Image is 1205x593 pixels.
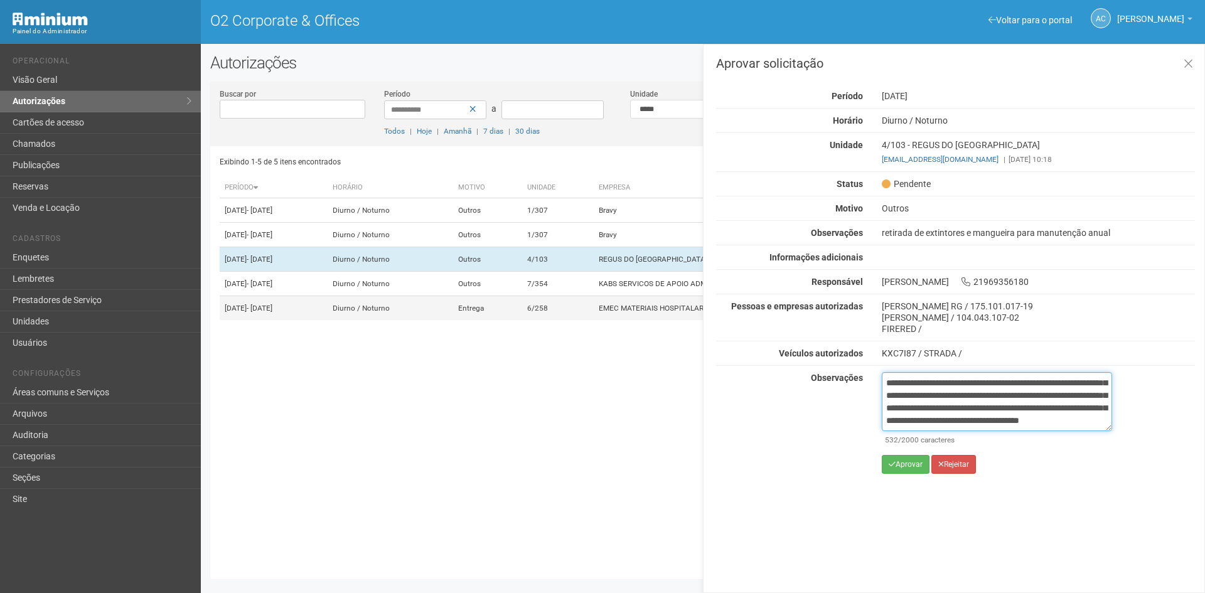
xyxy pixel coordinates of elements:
div: 4/103 - REGUS DO [GEOGRAPHIC_DATA] [872,139,1204,165]
strong: Veículos autorizados [779,348,863,358]
button: Rejeitar [931,455,976,474]
div: Diurno / Noturno [872,115,1204,126]
span: | [508,127,510,136]
td: KABS SERVICOS DE APOIO ADMINISTRATIVO [594,272,894,296]
strong: Observações [811,228,863,238]
div: KXC7I87 / STRADA / [882,348,1195,359]
span: | [410,127,412,136]
label: Período [384,88,410,100]
span: 532 [885,435,898,444]
strong: Responsável [811,277,863,287]
td: Bravy [594,223,894,247]
td: Bravy [594,198,894,223]
span: Pendente [882,178,931,190]
td: Outros [453,247,522,272]
a: Todos [384,127,405,136]
span: Ana Carla de Carvalho Silva [1117,2,1184,24]
td: Diurno / Noturno [328,223,453,247]
img: Minium [13,13,88,26]
td: [DATE] [220,223,328,247]
td: Outros [453,272,522,296]
li: Cadastros [13,234,191,247]
th: Unidade [522,178,594,198]
th: Período [220,178,328,198]
td: [DATE] [220,198,328,223]
td: [DATE] [220,247,328,272]
th: Horário [328,178,453,198]
a: AC [1091,8,1111,28]
h2: Autorizações [210,53,1196,72]
div: Outros [872,203,1204,214]
div: [DATE] 10:18 [882,154,1195,165]
td: Diurno / Noturno [328,296,453,321]
li: Operacional [13,56,191,70]
a: Voltar para o portal [988,15,1072,25]
div: retirada de extintores e mangueira para manutenção anual [872,227,1204,238]
td: Diurno / Noturno [328,272,453,296]
strong: Status [837,179,863,189]
td: Entrega [453,296,522,321]
strong: Unidade [830,140,863,150]
td: [DATE] [220,296,328,321]
label: Buscar por [220,88,256,100]
td: Diurno / Noturno [328,247,453,272]
td: 7/354 [522,272,594,296]
label: Unidade [630,88,658,100]
div: Exibindo 1-5 de 5 itens encontrados [220,152,700,171]
a: [EMAIL_ADDRESS][DOMAIN_NAME] [882,155,999,164]
li: Configurações [13,369,191,382]
a: Fechar [1176,51,1201,78]
a: 30 dias [515,127,540,136]
div: [PERSON_NAME] RG / 175.101.017-19 [882,301,1195,312]
div: [PERSON_NAME] / 104.043.107-02 [882,312,1195,323]
th: Motivo [453,178,522,198]
span: - [DATE] [247,206,272,215]
span: - [DATE] [247,279,272,288]
span: a [491,104,496,114]
th: Empresa [594,178,894,198]
div: /2000 caracteres [885,434,1109,446]
span: | [437,127,439,136]
td: 6/258 [522,296,594,321]
td: REGUS DO [GEOGRAPHIC_DATA] [594,247,894,272]
td: [DATE] [220,272,328,296]
td: EMEC MATERIAIS HOSPITALARES [594,296,894,321]
a: Amanhã [444,127,471,136]
strong: Observações [811,373,863,383]
h3: Aprovar solicitação [716,57,1195,70]
a: 7 dias [483,127,503,136]
strong: Período [832,91,863,101]
span: - [DATE] [247,304,272,313]
strong: Horário [833,115,863,126]
span: - [DATE] [247,230,272,239]
h1: O2 Corporate & Offices [210,13,694,29]
td: 4/103 [522,247,594,272]
strong: Pessoas e empresas autorizadas [731,301,863,311]
span: - [DATE] [247,255,272,264]
button: Aprovar [882,455,929,474]
a: [PERSON_NAME] [1117,16,1192,26]
strong: Informações adicionais [769,252,863,262]
td: 1/307 [522,223,594,247]
strong: Motivo [835,203,863,213]
td: Diurno / Noturno [328,198,453,223]
td: Outros [453,223,522,247]
td: 1/307 [522,198,594,223]
div: [DATE] [872,90,1204,102]
span: | [476,127,478,136]
span: | [1004,155,1005,164]
a: Hoje [417,127,432,136]
td: Outros [453,198,522,223]
div: [PERSON_NAME] 21969356180 [872,276,1204,287]
div: Painel do Administrador [13,26,191,37]
div: FIRERED / [882,323,1195,334]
